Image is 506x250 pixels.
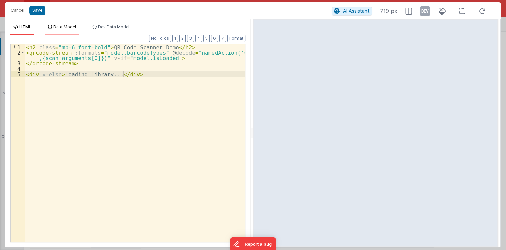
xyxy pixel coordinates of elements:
div: 3 [11,60,25,66]
div: 2 [11,50,25,60]
button: Cancel [7,6,28,15]
button: 6 [211,35,218,42]
button: No Folds [149,35,171,42]
span: Data Model [53,24,76,29]
button: 1 [172,35,178,42]
span: AI Assistant [343,8,370,14]
span: HTML [19,24,31,29]
button: Format [227,35,245,42]
button: 3 [187,35,194,42]
div: 1 [11,44,25,50]
button: AI Assistant [332,7,372,16]
button: 5 [203,35,210,42]
button: Save [29,6,45,15]
span: Dev Data Model [98,24,129,29]
div: 5 [11,71,25,77]
button: 4 [195,35,202,42]
span: 719 px [380,7,397,15]
button: 2 [179,35,186,42]
button: 7 [219,35,226,42]
div: 4 [11,66,25,71]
